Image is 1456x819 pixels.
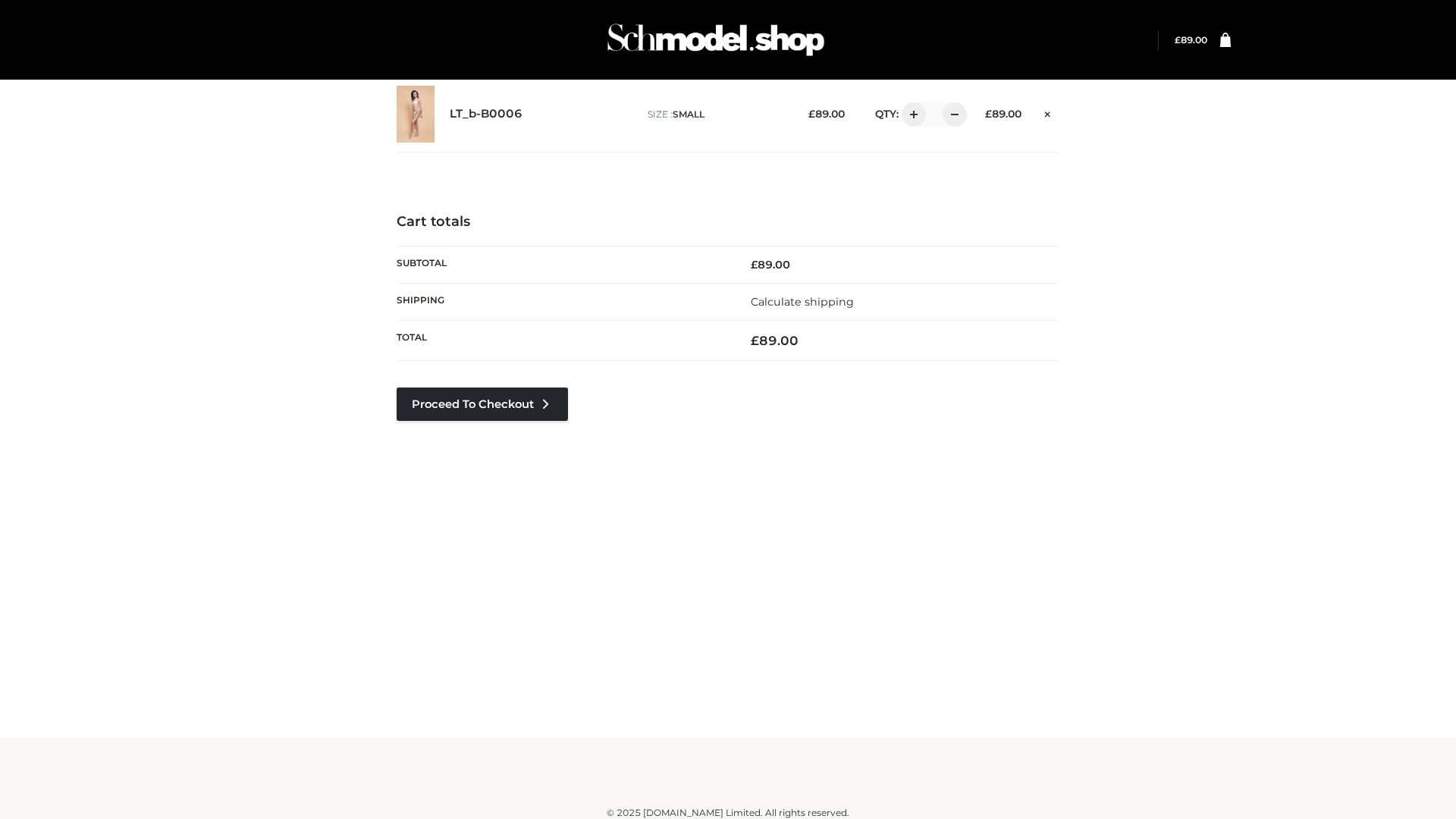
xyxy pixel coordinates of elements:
bdi: 89.00 [808,108,845,120]
a: £89.00 [1175,34,1207,45]
img: Schmodel Admin 964 [602,10,830,70]
bdi: 89.00 [751,333,799,348]
h4: Cart totals [397,214,1059,231]
a: Remove this item [1037,102,1059,122]
span: £ [751,258,758,271]
bdi: 89.00 [985,108,1021,120]
span: £ [808,108,815,120]
p: size : [648,108,785,121]
span: £ [751,333,759,348]
span: £ [985,108,992,120]
th: Subtotal [397,246,728,283]
a: Calculate shipping [751,295,854,309]
div: QTY: [860,102,962,127]
span: £ [1175,34,1181,45]
th: Shipping [397,283,728,320]
th: Total [397,321,728,361]
span: SMALL [673,108,704,120]
bdi: 89.00 [1175,34,1207,45]
a: LT_b-B0006 [450,107,522,121]
a: Proceed to Checkout [397,388,568,421]
bdi: 89.00 [751,258,790,271]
